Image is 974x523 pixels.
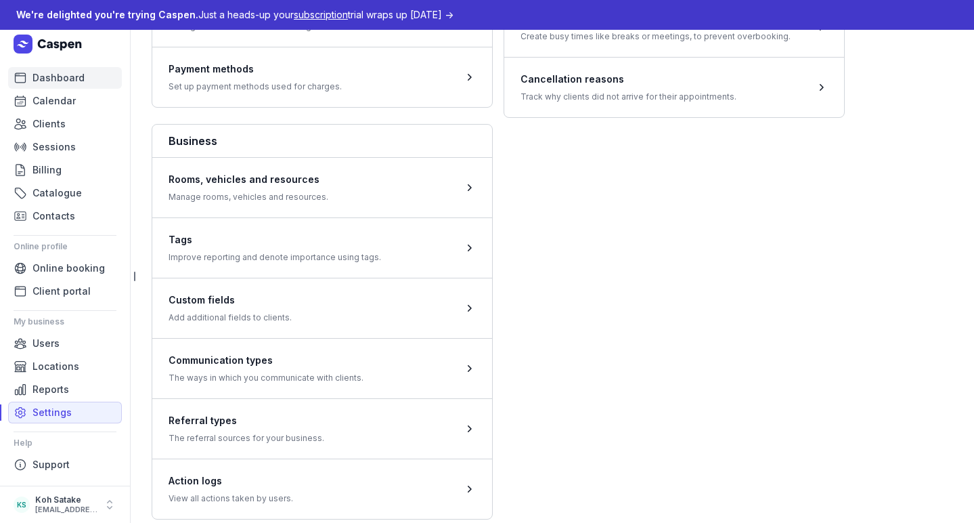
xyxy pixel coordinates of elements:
span: Contacts [32,208,75,224]
span: Sessions [32,139,76,155]
p: Action logs [169,473,293,489]
p: Payment methods [169,61,342,77]
span: subscription [294,9,348,20]
span: Calendar [32,93,76,109]
p: Tags [169,232,381,248]
span: We're delighted you're trying Caspen. [16,9,198,20]
p: Custom fields [169,292,292,308]
div: Koh Satake [35,495,97,505]
span: Settings [32,404,72,421]
div: Just a heads-up your trial wraps up [DATE] → [16,7,453,23]
span: Online booking [32,260,105,276]
p: Cancellation reasons [521,71,736,87]
span: Locations [32,358,79,375]
span: Reports [32,381,69,398]
h3: Business [169,133,476,149]
p: Referral types [169,413,324,429]
span: Catalogue [32,185,82,201]
span: Users [32,335,60,352]
span: Client portal [32,283,91,299]
p: Rooms, vehicles and resources [169,171,328,188]
span: Billing [32,162,62,178]
span: Dashboard [32,70,85,86]
div: [EMAIL_ADDRESS][DOMAIN_NAME] [35,505,97,515]
div: Online profile [14,236,116,257]
span: Support [32,457,70,473]
div: My business [14,311,116,333]
span: KS [17,497,26,513]
div: Help [14,432,116,454]
p: Communication types [169,352,363,369]
span: Clients [32,116,66,132]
